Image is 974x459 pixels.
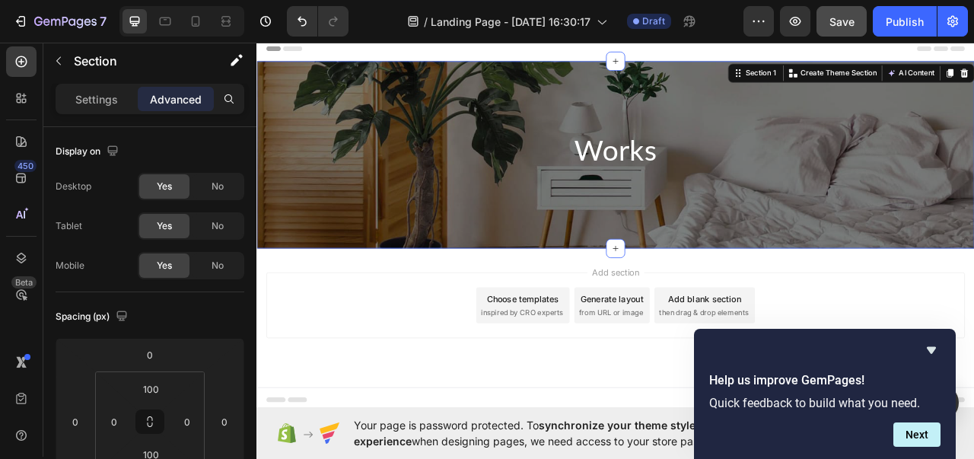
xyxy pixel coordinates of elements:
p: Works [14,121,899,167]
div: Display on [56,142,122,162]
div: Publish [886,14,924,30]
h2: Rich Text Editor. Editing area: main [12,120,901,169]
h2: Help us improve GemPages! [709,371,941,390]
p: Settings [75,91,118,107]
div: Help us improve GemPages! [709,341,941,447]
span: Draft [642,14,665,28]
span: from URL or image [410,345,492,359]
input: 0px [103,410,126,433]
div: Section 1 [619,40,664,53]
span: / [424,14,428,30]
div: Desktop [56,180,91,193]
span: Yes [157,219,172,233]
div: Add blank section [524,326,616,342]
button: Next question [893,422,941,447]
input: 100px [135,378,166,400]
button: Hide survey [922,341,941,359]
span: then drag & drop elements [512,345,625,359]
button: Publish [873,6,937,37]
div: Undo/Redo [287,6,349,37]
p: Section [74,52,199,70]
div: Spacing (px) [56,307,131,327]
div: 450 [14,160,37,172]
span: No [212,219,224,233]
div: Generate layout [412,326,492,342]
input: 0 [64,410,87,433]
span: Yes [157,180,172,193]
input: 0px [176,410,199,433]
p: Advanced [150,91,202,107]
span: synchronize your theme style & enhance your experience [354,419,781,448]
button: 7 [6,6,113,37]
div: Choose templates [293,326,385,342]
button: AI Content [799,37,866,56]
span: Add section [421,292,493,308]
span: No [212,180,224,193]
p: 7 [100,12,107,30]
p: Quick feedback to build what you need. [709,396,941,410]
p: Create Theme Section [692,40,789,53]
span: Landing Page - [DATE] 16:30:17 [431,14,590,30]
span: inspired by CRO experts [285,345,390,359]
span: No [212,259,224,273]
iframe: Design area [256,37,974,413]
span: Your page is password protected. To when designing pages, we need access to your store password. [354,417,840,449]
input: 0 [213,410,236,433]
span: Save [829,15,855,28]
button: Save [816,6,867,37]
span: Yes [157,259,172,273]
div: Mobile [56,259,84,273]
input: 0 [135,343,165,366]
div: Beta [11,276,37,288]
div: Tablet [56,219,82,233]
